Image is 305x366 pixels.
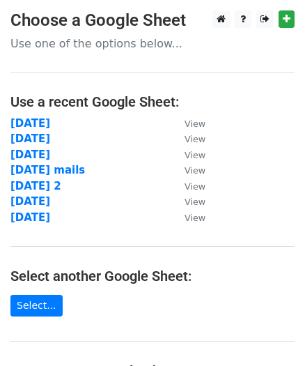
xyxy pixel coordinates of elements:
a: View [171,164,205,176]
a: [DATE] [10,117,50,130]
a: [DATE] [10,148,50,161]
a: View [171,148,205,161]
h4: Use a recent Google Sheet: [10,93,295,110]
p: Use one of the options below... [10,36,295,51]
small: View [185,181,205,192]
h4: Select another Google Sheet: [10,268,295,284]
small: View [185,213,205,223]
a: [DATE] mails [10,164,85,176]
small: View [185,134,205,144]
a: View [171,195,205,208]
a: View [171,180,205,192]
a: View [171,132,205,145]
small: View [185,150,205,160]
a: View [171,211,205,224]
a: [DATE] [10,195,50,208]
a: [DATE] [10,132,50,145]
a: Select... [10,295,63,317]
a: View [171,117,205,130]
h3: Choose a Google Sheet [10,10,295,31]
small: View [185,165,205,176]
a: [DATE] [10,211,50,224]
a: [DATE] 2 [10,180,61,192]
small: View [185,119,205,129]
small: View [185,197,205,207]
